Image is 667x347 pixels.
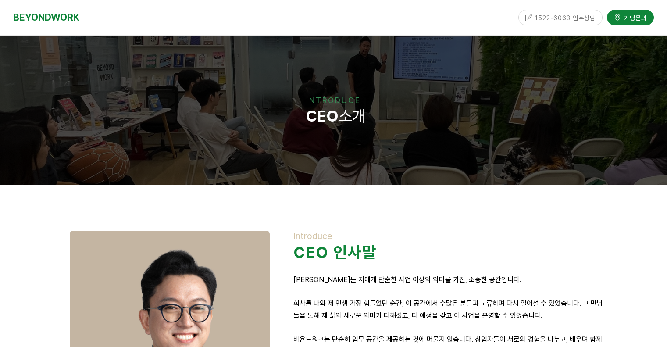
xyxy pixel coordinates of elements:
[293,274,608,286] p: [PERSON_NAME]는 저에게 단순한 사업 이상의 의미를 가진, 소중한 공간입니다.
[13,9,79,25] a: BEYONDWORK
[306,96,361,105] span: INTRODUCE
[293,297,608,321] p: 회사를 나와 제 인생 가장 힘들었던 순간, 이 공간에서 수많은 분들과 교류하며 다시 일어설 수 있었습니다. 그 만남들을 통해 제 삶의 새로운 의미가 더해졌고, 더 애정을 갖고...
[293,243,377,262] strong: CEO 인사말
[302,107,366,125] span: 소개
[607,10,654,25] a: 가맹문의
[621,13,647,22] span: 가맹문의
[306,107,339,125] strong: CEO
[293,231,332,241] span: Introduce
